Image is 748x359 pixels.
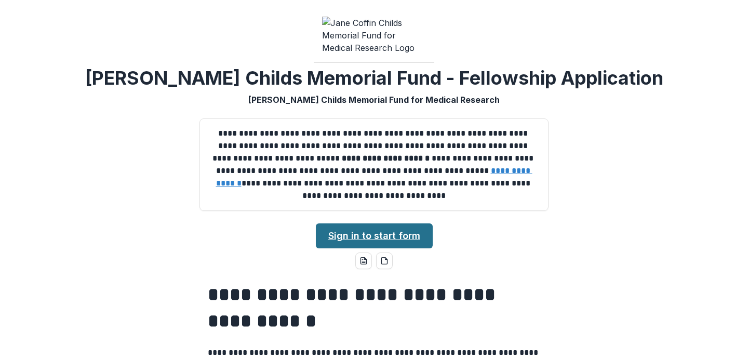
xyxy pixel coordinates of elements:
h2: [PERSON_NAME] Childs Memorial Fund - Fellowship Application [85,67,663,89]
p: [PERSON_NAME] Childs Memorial Fund for Medical Research [248,94,500,106]
a: Sign in to start form [316,223,433,248]
button: pdf-download [376,252,393,269]
img: Jane Coffin Childs Memorial Fund for Medical Research Logo [322,17,426,54]
button: word-download [355,252,372,269]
